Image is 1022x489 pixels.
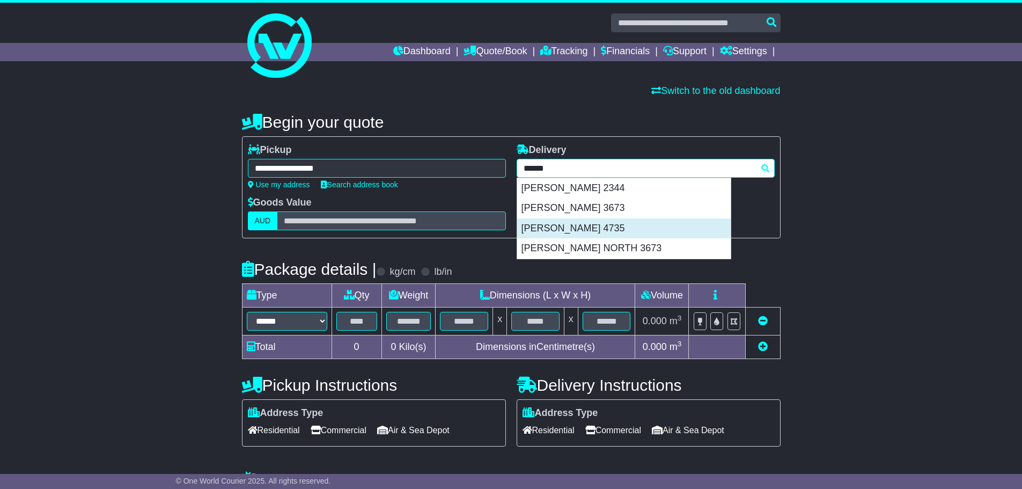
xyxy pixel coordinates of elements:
td: Dimensions in Centimetre(s) [436,335,635,359]
td: Kilo(s) [381,335,436,359]
span: © One World Courier 2025. All rights reserved. [176,477,331,485]
td: x [493,308,507,335]
td: Type [242,284,332,308]
div: [PERSON_NAME] 4735 [517,218,731,239]
span: Commercial [585,422,641,439]
a: Search address book [321,180,398,189]
label: Delivery [517,144,567,156]
label: kg/cm [389,266,415,278]
typeahead: Please provide city [517,159,775,178]
span: 0.000 [643,341,667,352]
span: Residential [523,422,575,439]
span: 0.000 [643,316,667,326]
div: [PERSON_NAME] 3673 [517,198,731,218]
a: Use my address [248,180,310,189]
td: Total [242,335,332,359]
h4: Begin your quote [242,113,781,131]
a: Add new item [758,341,768,352]
span: m [670,341,682,352]
span: Air & Sea Depot [652,422,724,439]
span: Air & Sea Depot [377,422,450,439]
div: [PERSON_NAME] NORTH 3673 [517,238,731,259]
a: Dashboard [393,43,451,61]
td: Volume [635,284,689,308]
sup: 3 [678,314,682,322]
label: Address Type [248,407,323,419]
div: [PERSON_NAME] 2344 [517,178,731,199]
a: Settings [720,43,767,61]
a: Quote/Book [464,43,527,61]
span: Residential [248,422,300,439]
label: Address Type [523,407,598,419]
h4: Delivery Instructions [517,376,781,394]
td: x [564,308,578,335]
a: Tracking [540,43,587,61]
a: Financials [601,43,650,61]
td: Weight [381,284,436,308]
h4: Pickup Instructions [242,376,506,394]
label: Goods Value [248,197,312,209]
span: Commercial [311,422,366,439]
h4: Package details | [242,260,377,278]
span: 0 [391,341,396,352]
a: Switch to the old dashboard [651,85,780,96]
label: Pickup [248,144,292,156]
label: AUD [248,211,278,230]
td: Qty [332,284,381,308]
sup: 3 [678,340,682,348]
h4: Warranty & Insurance [242,471,781,488]
a: Support [663,43,707,61]
label: lb/in [434,266,452,278]
span: m [670,316,682,326]
td: Dimensions (L x W x H) [436,284,635,308]
td: 0 [332,335,381,359]
a: Remove this item [758,316,768,326]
